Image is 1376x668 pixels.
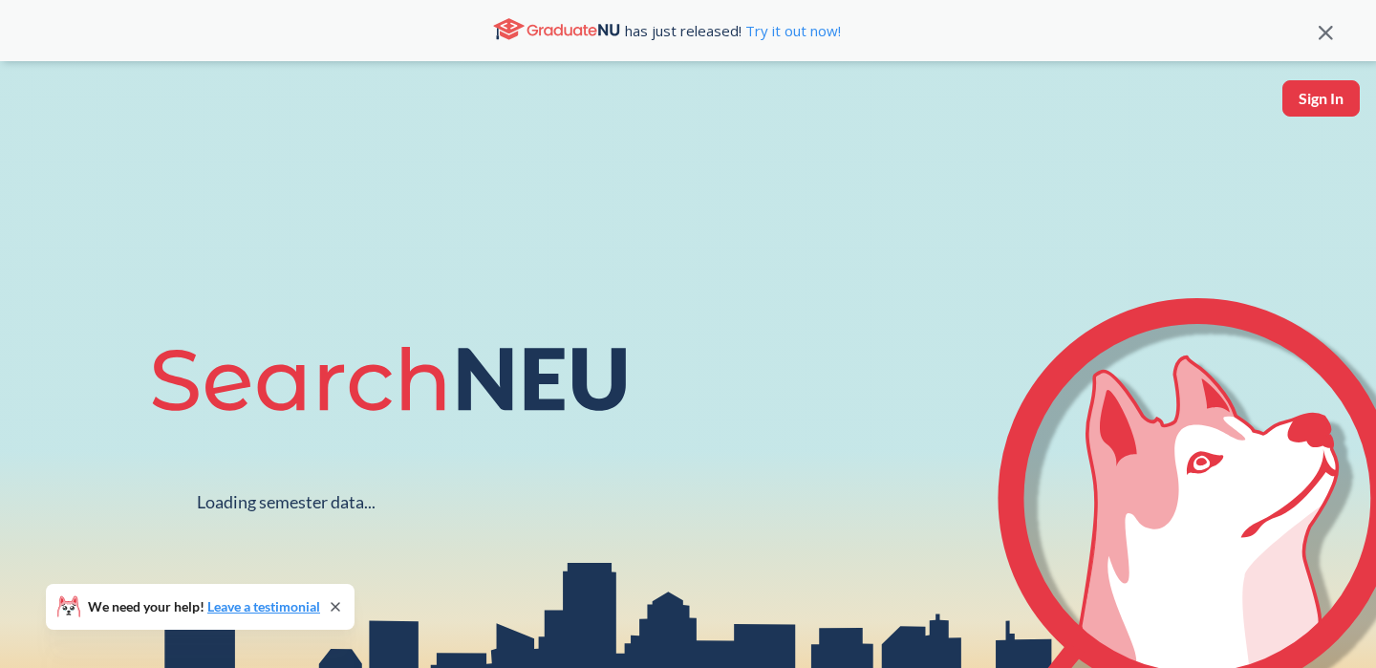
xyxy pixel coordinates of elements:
[88,600,320,614] span: We need your help!
[197,491,376,513] div: Loading semester data...
[742,21,841,40] a: Try it out now!
[207,598,320,614] a: Leave a testimonial
[625,20,841,41] span: has just released!
[19,80,64,144] a: sandbox logo
[1282,80,1360,117] button: Sign In
[19,80,64,139] img: sandbox logo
